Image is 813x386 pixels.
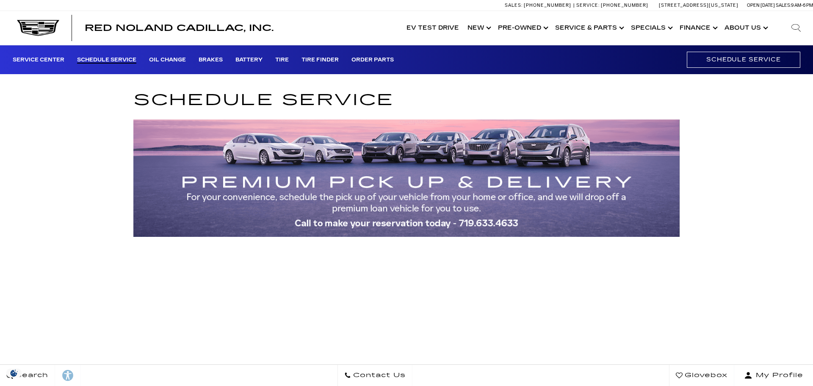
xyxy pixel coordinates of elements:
span: Sales: [776,3,791,8]
a: Order Parts [351,57,394,64]
a: Sales: [PHONE_NUMBER] [505,3,573,8]
span: Red Noland Cadillac, Inc. [85,23,274,33]
span: Service: [576,3,600,8]
a: Battery [235,57,263,64]
a: EV Test Drive [402,11,463,45]
section: Click to Open Cookie Consent Modal [4,369,24,378]
img: Opt-Out Icon [4,369,24,378]
span: 9 AM-6 PM [791,3,813,8]
a: Contact Us [337,365,412,386]
img: Premium Pick Up and Delivery [133,119,680,236]
img: Cadillac Dark Logo with Cadillac White Text [17,20,59,36]
a: [STREET_ADDRESS][US_STATE] [659,3,738,8]
a: Finance [675,11,720,45]
span: Search [13,369,48,381]
span: [PHONE_NUMBER] [524,3,571,8]
a: Brakes [199,57,223,64]
span: My Profile [752,369,803,381]
h1: Schedule Service [133,88,680,113]
a: Glovebox [669,365,734,386]
a: Tire Finder [301,57,339,64]
span: Glovebox [683,369,727,381]
a: Schedule Service [77,57,136,64]
a: Service Center [13,57,64,64]
a: Pre-Owned [494,11,551,45]
span: Contact Us [351,369,406,381]
a: Service & Parts [551,11,627,45]
span: Open [DATE] [747,3,775,8]
span: [PHONE_NUMBER] [601,3,648,8]
a: About Us [720,11,771,45]
a: Red Noland Cadillac, Inc. [85,24,274,32]
a: Service: [PHONE_NUMBER] [573,3,650,8]
a: New [463,11,494,45]
a: Oil Change [149,57,186,64]
a: Tire [275,57,289,64]
a: Schedule Service [687,52,800,67]
button: Open user profile menu [734,365,813,386]
span: Sales: [505,3,523,8]
a: Specials [627,11,675,45]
